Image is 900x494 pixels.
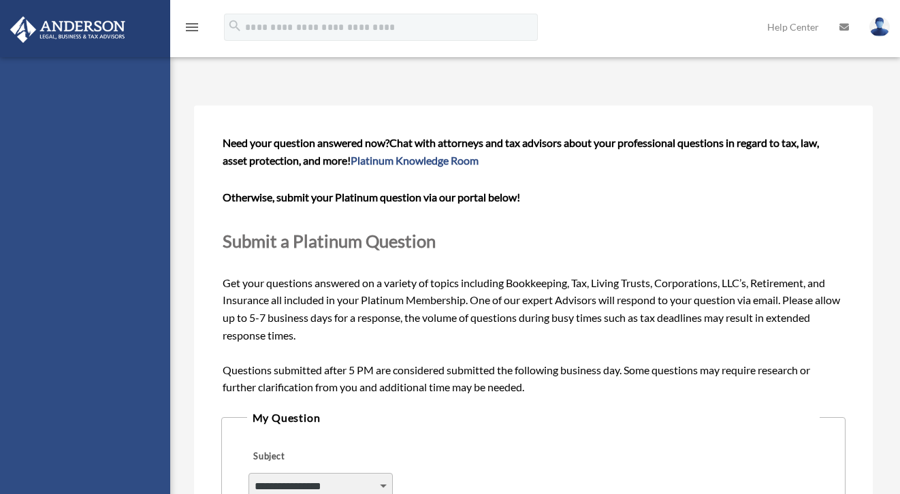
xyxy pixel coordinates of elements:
span: Need your question answered now? [223,136,389,149]
i: menu [184,19,200,35]
a: Platinum Knowledge Room [351,154,479,167]
b: Otherwise, submit your Platinum question via our portal below! [223,191,520,203]
label: Subject [248,448,378,467]
a: menu [184,24,200,35]
legend: My Question [247,408,820,427]
span: Get your questions answered on a variety of topics including Bookkeeping, Tax, Living Trusts, Cor... [223,136,844,393]
span: Chat with attorneys and tax advisors about your professional questions in regard to tax, law, ass... [223,136,819,167]
span: Submit a Platinum Question [223,231,436,251]
img: User Pic [869,17,890,37]
img: Anderson Advisors Platinum Portal [6,16,129,43]
i: search [227,18,242,33]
